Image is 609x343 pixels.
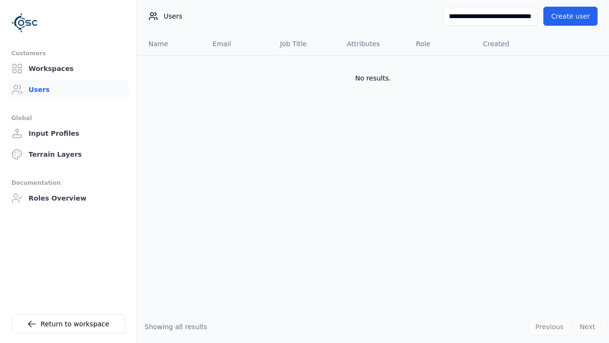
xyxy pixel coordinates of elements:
a: Return to workspace [11,314,125,333]
div: Global [11,112,125,124]
th: Name [137,32,205,55]
span: Users [164,11,182,21]
a: Input Profiles [8,124,129,143]
img: Logo [11,10,38,36]
a: Roles Overview [8,189,129,208]
div: Documentation [11,177,125,189]
a: Terrain Layers [8,145,129,164]
button: Create user [543,7,598,26]
div: Customers [11,48,125,59]
td: No results. [137,55,609,101]
th: Email [205,32,273,55]
a: Workspaces [8,59,129,78]
a: Users [8,80,129,99]
th: Attributes [339,32,408,55]
th: Job Title [272,32,339,55]
span: Showing all results [145,323,207,331]
th: Role [408,32,475,55]
th: Created [475,32,543,55]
